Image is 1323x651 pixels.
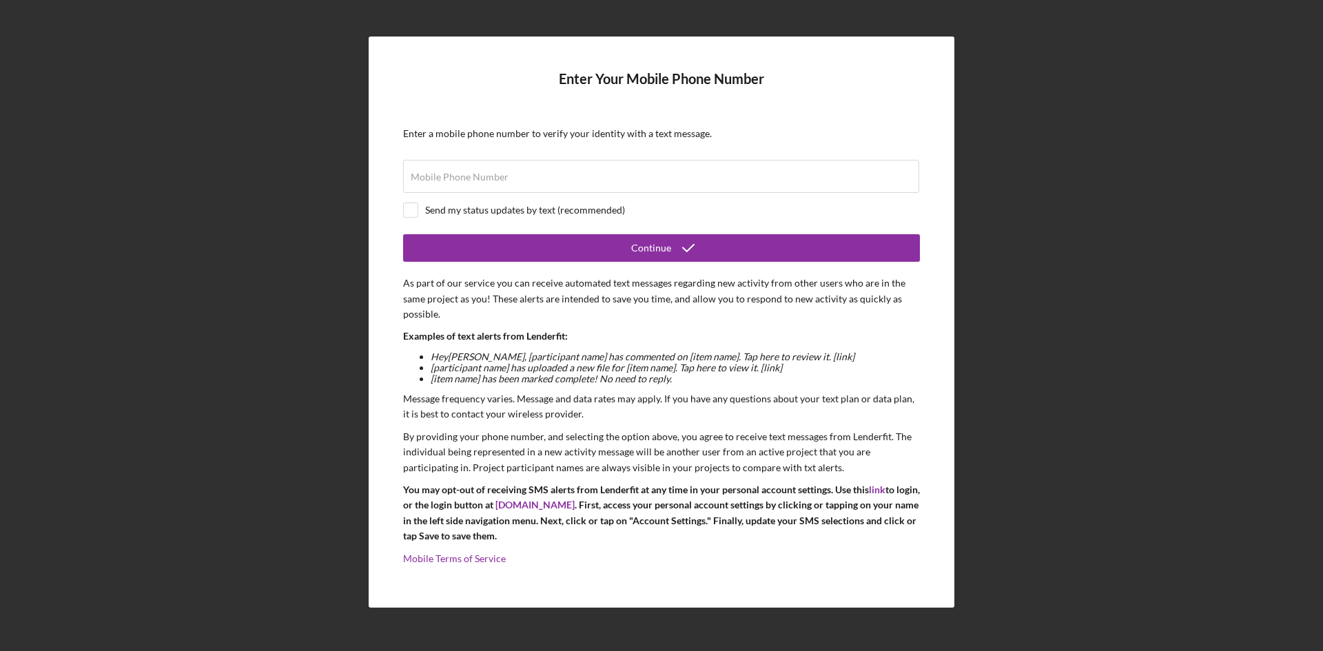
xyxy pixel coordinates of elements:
li: Hey [PERSON_NAME] , [participant name] has commented on [item name]. Tap here to review it. [link] [431,351,920,362]
a: link [869,484,885,495]
p: By providing your phone number, and selecting the option above, you agree to receive text message... [403,429,920,475]
h4: Enter Your Mobile Phone Number [403,71,920,107]
button: Continue [403,234,920,262]
a: [DOMAIN_NAME] [495,499,575,510]
p: Examples of text alerts from Lenderfit: [403,329,920,344]
div: Enter a mobile phone number to verify your identity with a text message. [403,128,920,139]
label: Mobile Phone Number [411,172,509,183]
li: [item name] has been marked complete! No need to reply. [431,373,920,384]
p: As part of our service you can receive automated text messages regarding new activity from other ... [403,276,920,322]
li: [participant name] has uploaded a new file for [item name]. Tap here to view it. [link] [431,362,920,373]
div: Continue [631,234,671,262]
p: Message frequency varies. Message and data rates may apply. If you have any questions about your ... [403,391,920,422]
div: Send my status updates by text (recommended) [425,205,625,216]
p: You may opt-out of receiving SMS alerts from Lenderfit at any time in your personal account setti... [403,482,920,544]
a: Mobile Terms of Service [403,552,506,564]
